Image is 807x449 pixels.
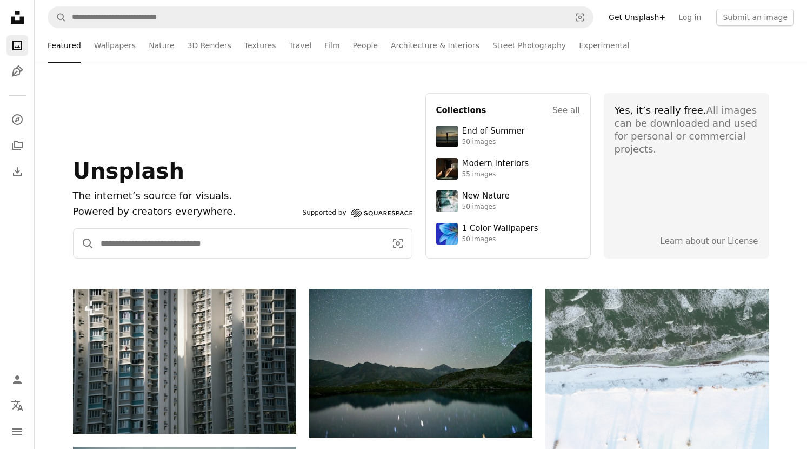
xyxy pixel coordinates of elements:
[462,170,529,179] div: 55 images
[436,223,580,245] a: 1 Color Wallpapers50 images
[391,28,479,63] a: Architecture & Interiors
[545,367,769,377] a: Snow covered landscape with frozen water
[244,28,276,63] a: Textures
[6,61,28,82] a: Illustrations
[436,104,486,117] h4: Collections
[462,138,525,147] div: 50 images
[73,204,298,220] p: Powered by creators everywhere.
[6,369,28,391] a: Log in / Sign up
[462,203,510,212] div: 50 images
[6,6,28,30] a: Home — Unsplash
[552,104,579,117] a: See all
[436,158,580,180] a: Modern Interiors55 images
[436,158,458,180] img: premium_photo-1747189286942-bc91257a2e39
[6,135,28,156] a: Collections
[309,289,532,438] img: Starry night sky over a calm mountain lake
[462,235,538,244] div: 50 images
[73,289,296,434] img: Tall apartment buildings with many windows and balconies.
[436,126,458,147] img: premium_photo-1754398386796-ea3dec2a6302
[149,28,174,63] a: Nature
[384,229,412,258] button: Visual search
[309,358,532,368] a: Starry night sky over a calm mountain lake
[353,28,378,63] a: People
[436,223,458,245] img: premium_photo-1688045582333-c8b6961773e0
[436,190,580,212] a: New Nature50 images
[303,207,412,220] a: Supported by
[48,6,593,28] form: Find visuals sitewide
[6,35,28,56] a: Photos
[188,28,231,63] a: 3D Renders
[602,9,672,26] a: Get Unsplash+
[6,421,28,443] button: Menu
[94,28,136,63] a: Wallpapers
[716,9,794,26] button: Submit an image
[615,104,758,156] div: All images can be downloaded and used for personal or commercial projects.
[48,7,66,28] button: Search Unsplash
[436,190,458,212] img: premium_photo-1755037089989-422ee333aef9
[567,7,593,28] button: Visual search
[324,28,339,63] a: Film
[436,126,580,147] a: End of Summer50 images
[73,159,184,183] span: Unsplash
[6,395,28,417] button: Language
[6,109,28,130] a: Explore
[462,159,529,169] div: Modern Interiors
[289,28,311,63] a: Travel
[661,236,758,246] a: Learn about our License
[462,191,510,202] div: New Nature
[74,229,94,258] button: Search Unsplash
[6,161,28,182] a: Download History
[462,223,538,234] div: 1 Color Wallpapers
[73,356,296,366] a: Tall apartment buildings with many windows and balconies.
[579,28,629,63] a: Experimental
[462,126,525,137] div: End of Summer
[492,28,566,63] a: Street Photography
[73,228,412,259] form: Find visuals sitewide
[672,9,708,26] a: Log in
[73,188,298,204] h1: The internet’s source for visuals.
[615,104,706,116] span: Yes, it’s really free.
